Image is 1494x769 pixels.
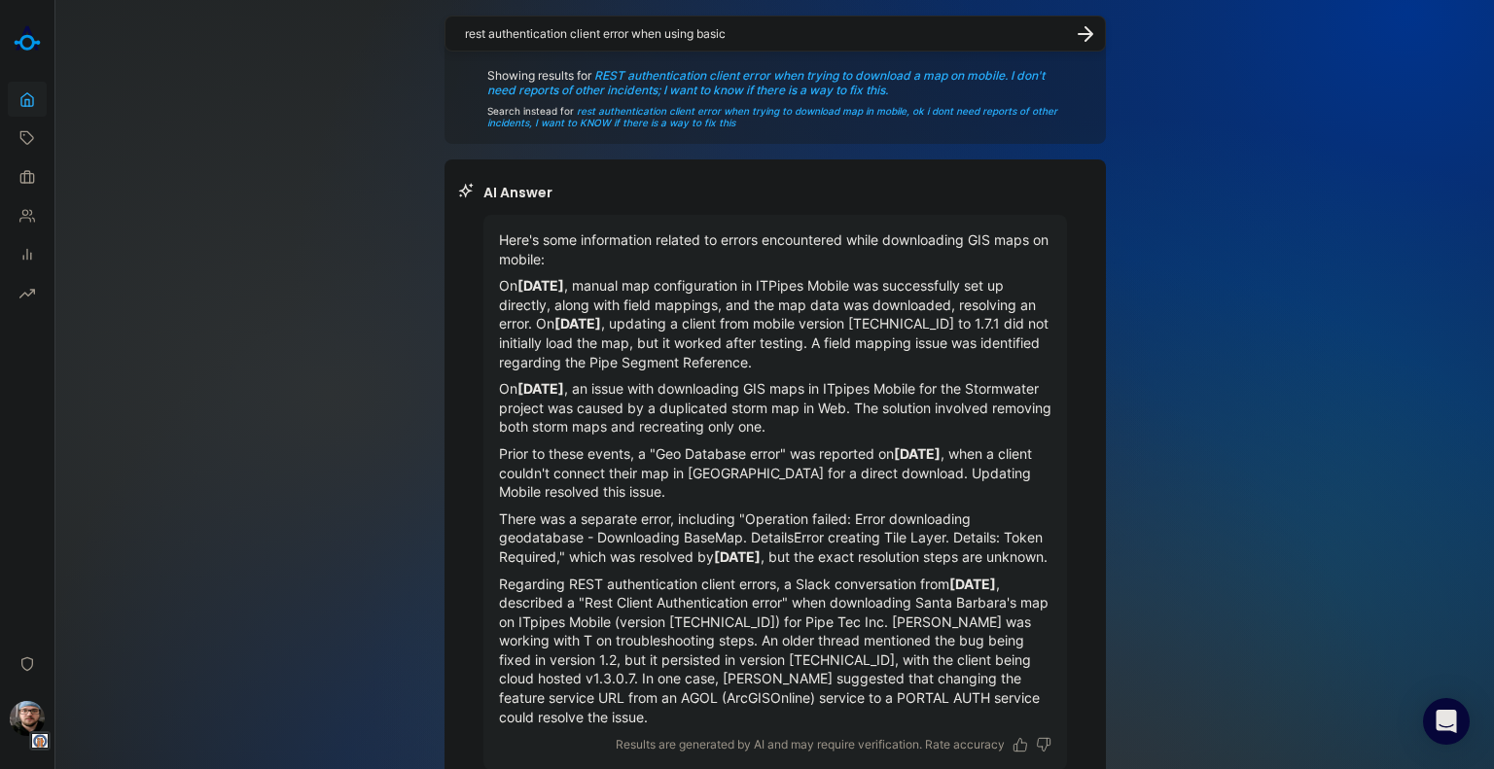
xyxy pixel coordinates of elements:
strong: [DATE] [714,548,761,565]
strong: [DATE] [949,576,996,592]
strong: [DATE] [894,445,941,462]
p: Regarding REST authentication client errors, a Slack conversation from , described a "Rest Client... [499,575,1051,727]
span: Search instead for [487,105,1063,128]
textarea: rest authentication client error when using basic [465,24,1062,43]
div: Open Intercom Messenger [1423,698,1470,745]
img: Akooda Logo [8,19,47,58]
p: On , manual map configuration in ITPipes Mobile was successfully set up directly, along with fiel... [499,276,1051,371]
span: REST authentication client error when trying to download a map on mobile. I don't need reports of... [487,68,1045,97]
p: On , an issue with downloading GIS maps in ITpipes Mobile for the Stormwater project was caused b... [499,379,1051,437]
p: There was a separate error, including "Operation failed: Error downloading geodatabase - Download... [499,509,1051,567]
strong: [DATE] [517,277,564,294]
p: Results are generated by AI and may require verification. Rate accuracy [616,734,1005,754]
strong: [DATE] [517,380,564,397]
button: Dislike [1036,737,1051,752]
button: Dillon AlterioTenant Logo [8,693,47,750]
img: Dillon Alterio [10,701,45,736]
button: Like [1013,737,1028,752]
img: Tenant Logo [30,732,50,750]
p: Prior to these events, a "Geo Database error" was reported on , when a client couldn't connect th... [499,444,1051,502]
span: rest authentication client error when trying to download map in mobile, ok i dont need reports of... [487,105,1057,128]
h2: AI Answer [483,183,1067,203]
strong: [DATE] [554,315,601,332]
span: Showing results for [487,68,1063,97]
p: Here's some information related to errors encountered while downloading GIS maps on mobile: [499,230,1051,268]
